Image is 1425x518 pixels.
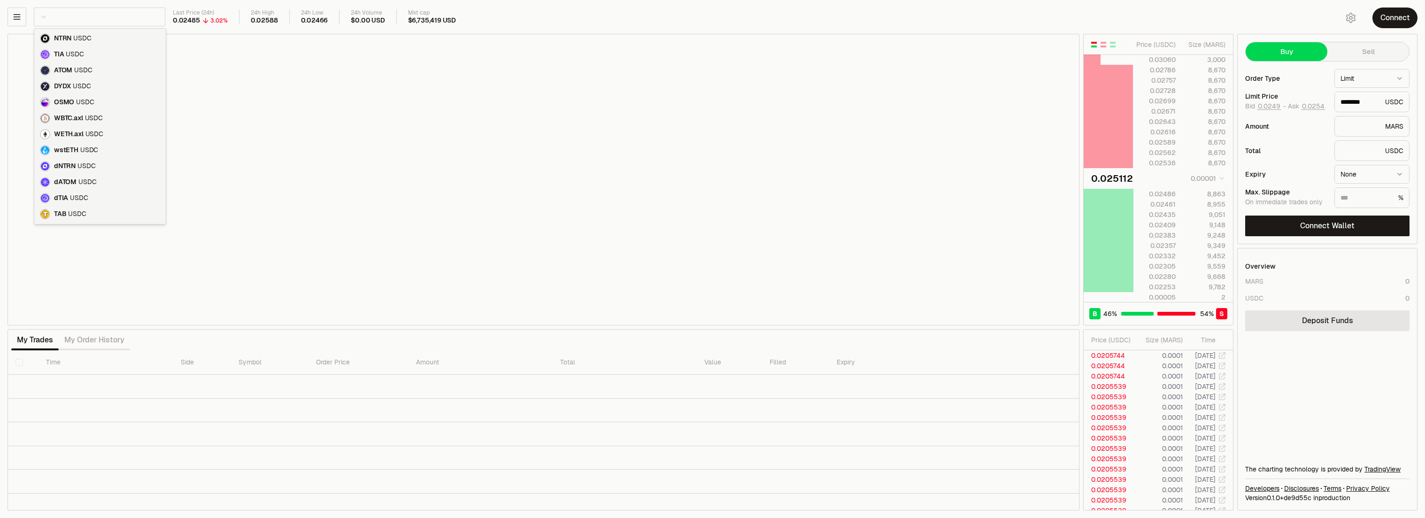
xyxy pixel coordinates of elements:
[54,162,76,170] span: dNTRN
[54,66,72,75] span: ATOM
[41,178,49,186] img: dATOM Logo
[41,162,49,170] img: dNTRN Logo
[73,34,91,43] span: USDC
[54,210,66,218] span: TAB
[41,66,49,75] img: ATOM Logo
[54,82,71,91] span: DYDX
[41,130,49,139] img: WETH.axl Logo
[41,114,49,123] img: WBTC.axl Logo
[70,194,88,202] span: USDC
[85,130,103,139] span: USDC
[41,34,49,43] img: NTRN Logo
[41,50,49,59] img: TIA Logo
[41,194,49,202] img: dTIA Logo
[54,194,68,202] span: dTIA
[54,130,84,139] span: WETH.axl
[74,66,92,75] span: USDC
[80,146,98,155] span: USDC
[66,50,84,59] span: USDC
[41,98,49,107] img: OSMO Logo
[54,146,78,155] span: wstETH
[41,146,49,155] img: wstETH Logo
[78,178,96,186] span: USDC
[54,98,74,107] span: OSMO
[54,50,64,59] span: TIA
[76,98,94,107] span: USDC
[68,210,86,218] span: USDC
[77,162,95,170] span: USDC
[54,114,83,123] span: WBTC.axl
[41,210,49,218] img: TAB Logo
[54,34,71,43] span: NTRN
[41,82,49,91] img: DYDX Logo
[85,114,103,123] span: USDC
[73,82,91,91] span: USDC
[54,178,77,186] span: dATOM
